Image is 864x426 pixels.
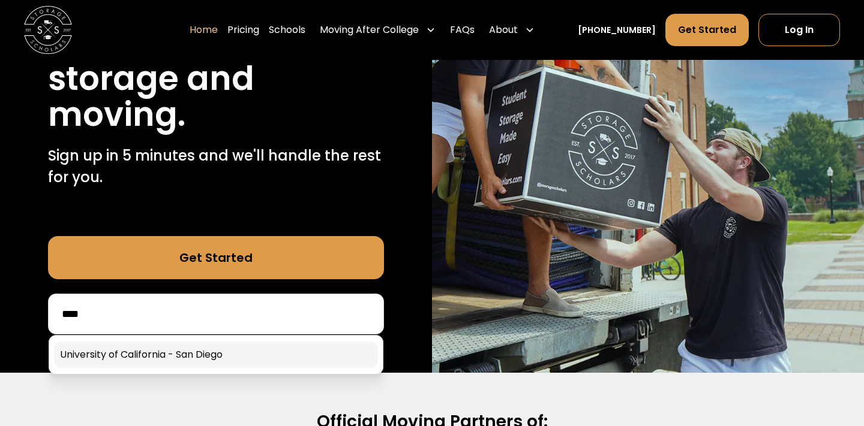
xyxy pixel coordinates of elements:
div: About [484,13,539,47]
div: Moving After College [315,13,440,47]
a: Get Started [665,14,749,46]
div: Moving After College [320,23,419,37]
a: Pricing [227,13,259,47]
a: [PHONE_NUMBER] [578,24,656,37]
a: Log In [758,14,840,46]
h1: Stress free student storage and moving. [48,24,384,133]
p: Sign up in 5 minutes and we'll handle the rest for you. [48,145,384,188]
div: About [489,23,518,37]
a: home [24,6,72,54]
a: Schools [269,13,305,47]
a: FAQs [450,13,475,47]
a: Get Started [48,236,384,279]
a: Home [190,13,218,47]
img: Storage Scholars main logo [24,6,72,54]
